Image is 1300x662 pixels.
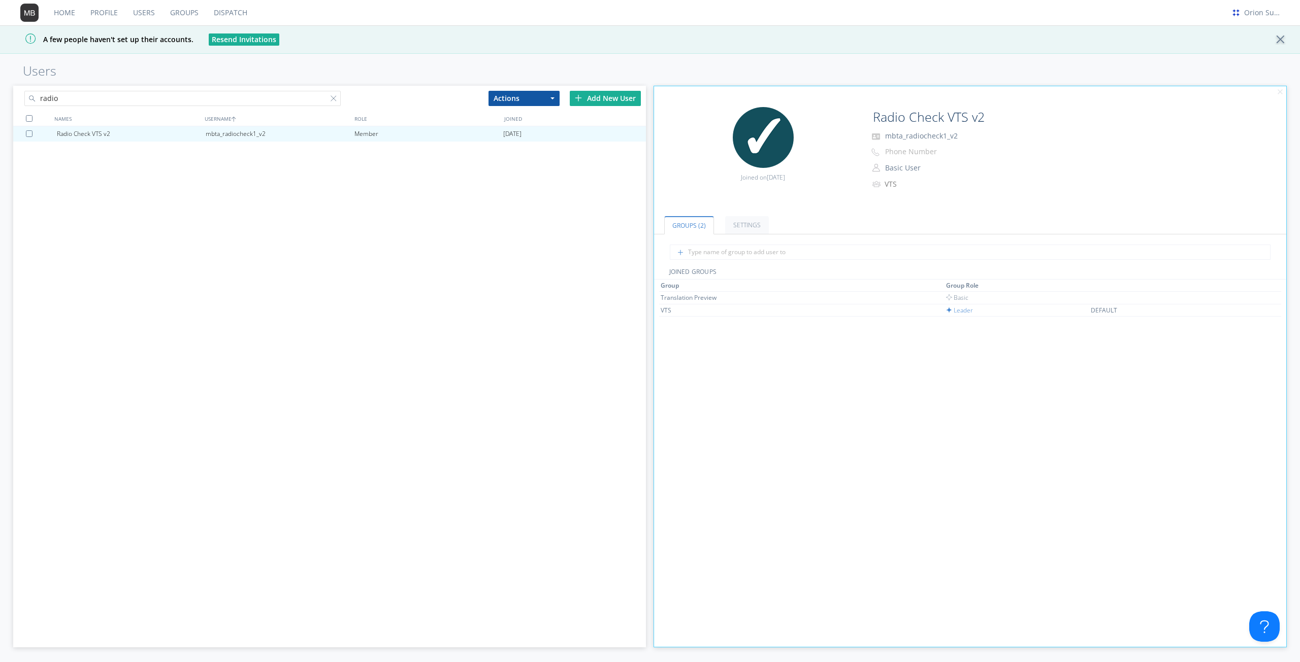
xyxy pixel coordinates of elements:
div: Translation Preview [661,293,737,302]
img: 373638.png [20,4,39,22]
input: Name [869,107,1033,127]
input: Type name of group to add user to [670,245,1271,260]
img: ecb9e2cea3d84ace8bf4c9269b4bf077 [1230,7,1242,18]
img: plus.svg [575,94,582,101]
div: Radio Check VTS v2 [57,126,206,142]
button: Basic User [882,161,983,175]
div: VTS [661,306,737,315]
div: DEFAULT [1091,306,1167,315]
a: Groups (2) [664,216,714,234]
img: 32306af30a7744d9a61ccf1e783a67eb [733,107,794,168]
div: NAMES [52,111,202,126]
th: Toggle SortBy [945,280,1090,292]
div: VTS [885,179,969,189]
th: Toggle SortBy [659,280,945,292]
img: cancel.svg [1277,89,1284,96]
div: Add New User [570,91,641,106]
div: JOINED GROUPS [654,267,1287,280]
span: Joined on [741,173,785,182]
div: JOINED [502,111,652,126]
a: Radio Check VTS v2mbta_radiocheck1_v2Member[DATE] [13,126,646,142]
div: USERNAME [202,111,352,126]
iframe: Toggle Customer Support [1249,611,1280,642]
img: person-outline.svg [872,164,880,172]
div: Member [354,126,503,142]
button: Resend Invitations [209,33,279,46]
button: Actions [489,91,560,106]
img: phone-outline.svg [871,148,880,156]
span: Basic [946,293,968,302]
div: mbta_radiocheck1_v2 [206,126,354,142]
span: [DATE] [503,126,522,142]
img: icon-alert-users-thin-outline.svg [872,177,882,191]
a: Settings [725,216,769,234]
th: Toggle SortBy [1089,280,1232,292]
input: Search users [24,91,341,106]
div: Orion Support [1244,8,1282,18]
div: ROLE [352,111,502,126]
span: mbta_radiocheck1_v2 [885,131,958,141]
span: [DATE] [767,173,785,182]
span: A few people haven't set up their accounts. [8,34,193,44]
span: Leader [946,306,973,315]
